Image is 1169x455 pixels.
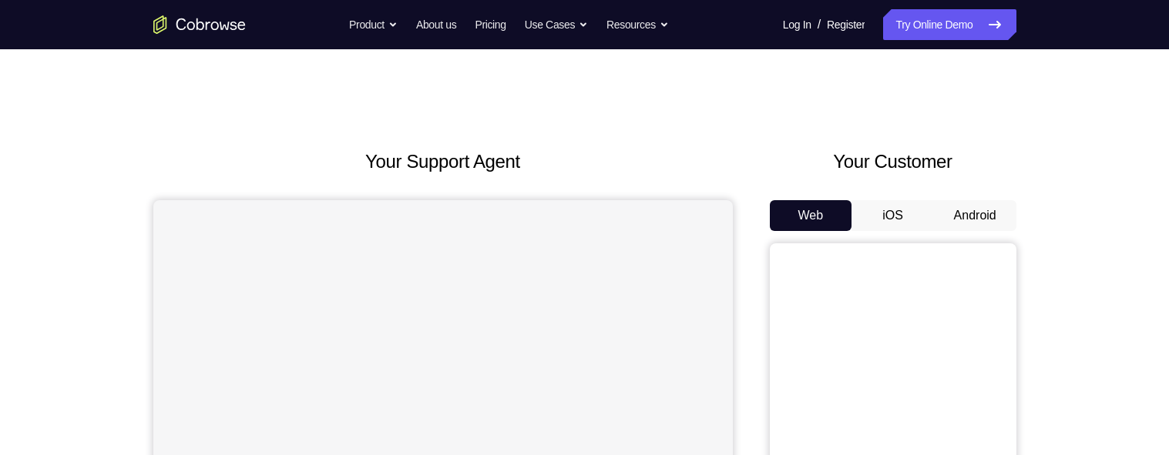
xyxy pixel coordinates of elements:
[934,200,1016,231] button: Android
[153,148,733,176] h2: Your Support Agent
[827,9,865,40] a: Register
[606,9,669,40] button: Resources
[770,148,1016,176] h2: Your Customer
[525,9,588,40] button: Use Cases
[153,15,246,34] a: Go to the home page
[475,9,506,40] a: Pricing
[883,9,1016,40] a: Try Online Demo
[770,200,852,231] button: Web
[818,15,821,34] span: /
[416,9,456,40] a: About us
[349,9,398,40] button: Product
[783,9,811,40] a: Log In
[852,200,934,231] button: iOS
